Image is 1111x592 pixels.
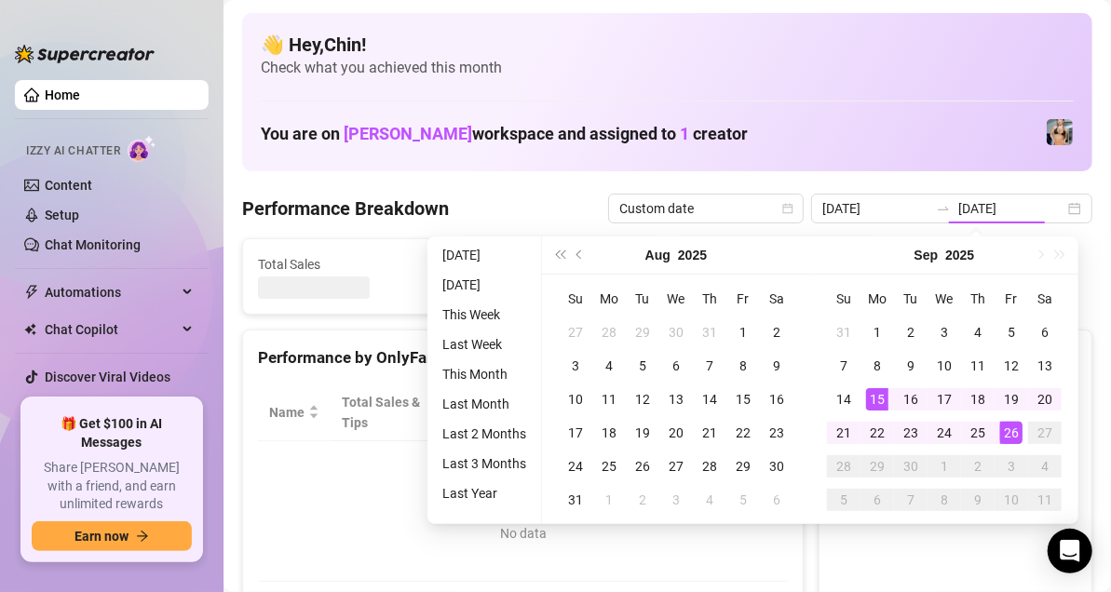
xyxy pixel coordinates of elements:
span: thunderbolt [24,285,39,300]
span: Share [PERSON_NAME] with a friend, and earn unlimited rewards [32,459,192,514]
input: Start date [822,198,928,219]
span: Messages Sent [691,254,860,275]
th: Name [258,384,331,441]
span: swap-right [936,201,951,216]
div: Performance by OnlyFans Creator [258,345,788,370]
button: Earn nowarrow-right [32,521,192,551]
span: Earn now [75,529,129,544]
span: calendar [782,203,793,214]
input: End date [958,198,1064,219]
span: Sales / Hour [580,392,638,433]
span: Custom date [619,195,793,222]
div: Open Intercom Messenger [1048,529,1092,573]
th: Sales / Hour [569,384,664,441]
a: Setup [45,208,79,222]
h4: Performance Breakdown [242,195,449,222]
span: Izzy AI Chatter [26,142,120,160]
a: Content [45,178,92,193]
span: Check what you achieved this month [261,58,1074,78]
img: Veronica [1047,119,1073,145]
span: 🎁 Get $100 in AI Messages [32,415,192,451]
div: Est. Hours Worked [459,392,544,433]
span: to [936,201,951,216]
span: Name [269,402,305,423]
th: Chat Conversion [665,384,789,441]
img: Chat Copilot [24,323,36,336]
h4: 👋 Hey, Chin ! [261,32,1074,58]
span: Automations [45,277,177,307]
span: Active Chats [474,254,644,275]
span: Total Sales & Tips [342,392,422,433]
span: 1 [680,124,689,143]
a: Home [45,87,80,102]
div: Sales by OnlyFans Creator [834,345,1077,370]
img: logo-BBDzfeDw.svg [15,45,155,63]
h1: You are on workspace and assigned to creator [261,124,748,144]
span: Total Sales [258,254,427,275]
span: arrow-right [136,530,149,543]
span: [PERSON_NAME] [344,124,472,143]
span: Chat Conversion [676,392,763,433]
th: Total Sales & Tips [331,384,448,441]
span: Chat Copilot [45,315,177,344]
a: Chat Monitoring [45,237,141,252]
img: AI Chatter [128,135,156,162]
div: No data [277,523,769,544]
a: Discover Viral Videos [45,370,170,384]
